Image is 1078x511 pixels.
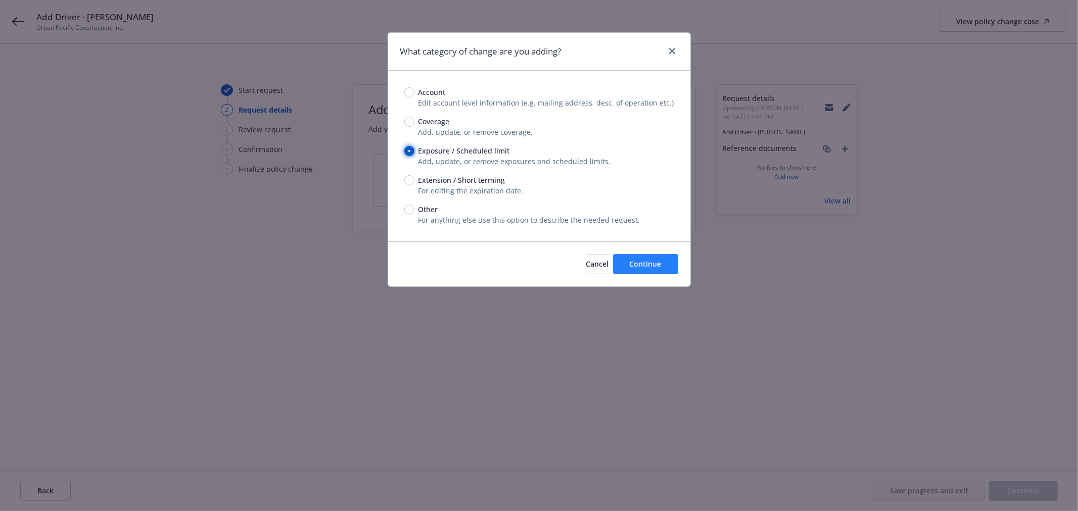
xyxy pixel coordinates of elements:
input: Account [404,87,414,97]
span: Continue [630,259,662,269]
h1: What category of change are you adding? [400,45,561,58]
span: Coverage [418,116,450,127]
input: Exposure / Scheduled limit [404,146,414,156]
span: Other [418,204,438,215]
span: Edit account level information (e.g. mailing address, desc. of operation etc.) [418,98,674,108]
a: close [666,45,678,57]
button: Continue [613,254,678,274]
span: Extension / Short terming [418,175,505,185]
span: Cancel [586,259,609,269]
input: Extension / Short terming [404,175,414,185]
span: Add, update, or remove coverage. [418,127,533,137]
input: Coverage [404,117,414,127]
span: Add, update, or remove exposures and scheduled limits. [418,157,611,166]
button: Cancel [586,254,609,274]
span: For editing the expiration date. [418,186,524,195]
span: Account [418,87,446,97]
span: Exposure / Scheduled limit [418,145,510,156]
input: Other [404,205,414,215]
span: For anything else use this option to describe the needed request. [418,215,640,225]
